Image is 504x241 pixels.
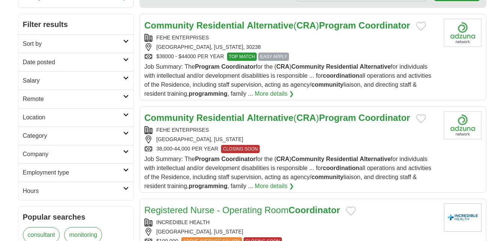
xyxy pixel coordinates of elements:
a: Date posted [18,53,133,71]
strong: Coordinator [358,20,410,30]
strong: Community [144,113,194,123]
img: Company logo [444,111,481,139]
strong: coordination [323,165,359,171]
a: Company [18,145,133,163]
strong: Coordinator [289,205,340,215]
div: 38,000-44,000 PER YEAR [144,145,438,153]
strong: Coordinator [358,113,410,123]
h2: Sort by [23,39,123,48]
strong: CRA [296,113,316,123]
span: CLOSING SOON [221,145,260,153]
strong: programming [189,183,227,189]
strong: Program [319,113,356,123]
span: Job Summary: The for the ( ) for individuals with intellectual and/or development disabilities is... [144,63,432,97]
strong: CRA [276,156,289,162]
strong: Alternative [360,63,391,70]
h2: Company [23,150,123,159]
h2: Location [23,113,123,122]
h2: Employment type [23,168,123,177]
strong: Community [291,63,324,70]
a: Salary [18,71,133,90]
a: Community Residential Alternative(CRA)Program Coordinator [144,113,410,123]
strong: CRA [276,63,289,70]
strong: Residential [196,20,244,30]
button: Add to favorite jobs [346,206,356,215]
div: INCREDIBLE HEALTH [144,218,438,226]
h2: Date posted [23,58,123,67]
a: Employment type [18,163,133,182]
strong: Residential [326,156,358,162]
strong: Community [291,156,324,162]
div: FEHE ENTERPRISES [144,126,438,134]
h2: Remote [23,95,123,104]
span: TOP MATCH [227,53,257,61]
div: [GEOGRAPHIC_DATA], [US_STATE] [144,228,438,236]
strong: community [311,174,343,180]
a: Registered Nurse - Operating RoomCoordinator [144,205,340,215]
a: Sort by [18,35,133,53]
strong: Coordinator [221,156,256,162]
div: FEHE ENTERPRISES [144,34,438,42]
strong: Community [144,20,194,30]
a: More details ❯ [255,182,294,191]
strong: community [311,81,343,88]
div: [GEOGRAPHIC_DATA], [US_STATE] [144,136,438,143]
strong: Program [319,20,356,30]
div: $38000 - $44000 PER YEAR [144,53,438,61]
img: Company logo [444,19,481,47]
a: Community Residential Alternative(CRA)Program Coordinator [144,20,410,30]
div: [GEOGRAPHIC_DATA], [US_STATE], 30238 [144,43,438,51]
h2: Hours [23,187,123,196]
span: Job Summary: The for the ( ) for individuals with intellectual and/or development disabilities is... [144,156,432,189]
strong: Program [195,63,220,70]
span: EASY APPLY [258,53,289,61]
h2: Popular searches [23,211,129,223]
strong: Program [195,156,220,162]
h2: Salary [23,76,123,85]
strong: Residential [326,63,358,70]
a: More details ❯ [255,89,294,98]
img: Company logo [444,203,481,232]
a: Hours [18,182,133,200]
strong: Coordinator [221,63,256,70]
button: Add to favorite jobs [416,22,426,31]
strong: Alternative [247,20,293,30]
a: Remote [18,90,133,108]
a: Category [18,127,133,145]
strong: CRA [296,20,316,30]
strong: Alternative [360,156,391,162]
a: Location [18,108,133,127]
button: Add to favorite jobs [416,114,426,123]
strong: programming [189,90,227,97]
strong: coordination [323,72,359,79]
strong: Alternative [247,113,293,123]
h2: Filter results [18,14,133,35]
strong: Residential [196,113,244,123]
h2: Category [23,131,123,140]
